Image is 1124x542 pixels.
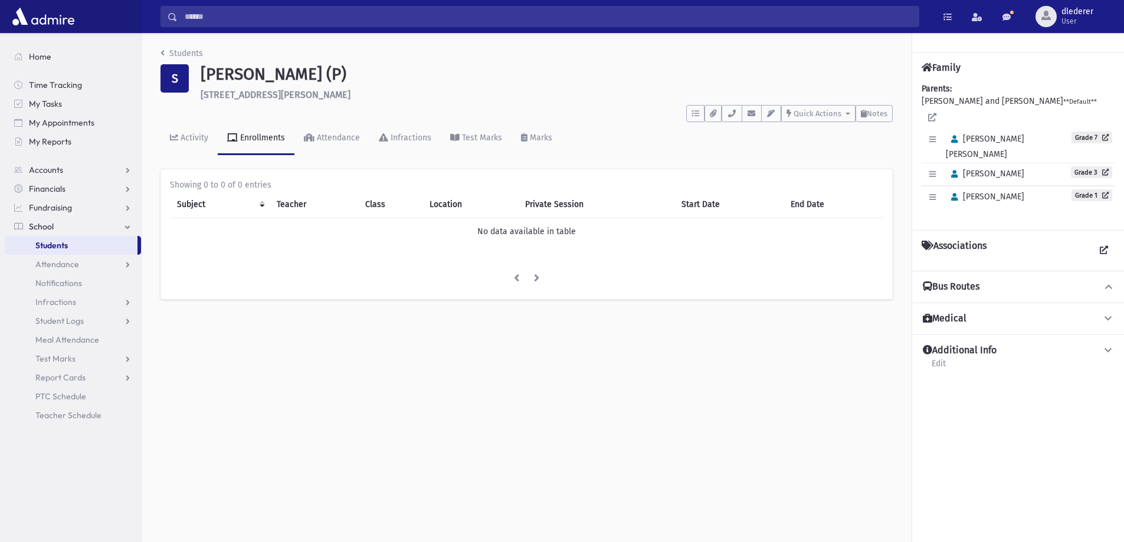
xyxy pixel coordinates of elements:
button: Additional Info [922,344,1115,357]
div: Attendance [314,133,360,143]
span: Attendance [35,259,79,270]
h6: [STREET_ADDRESS][PERSON_NAME] [201,89,893,100]
span: dlederer [1061,7,1093,17]
span: Infractions [35,297,76,307]
span: [PERSON_NAME] [946,192,1024,202]
img: AdmirePro [9,5,77,28]
th: Private Session [518,191,674,218]
h4: Medical [923,313,966,325]
span: Test Marks [35,353,76,364]
a: Notifications [5,274,141,293]
th: End Date [784,191,883,218]
span: Fundraising [29,202,72,213]
a: Student Logs [5,311,141,330]
a: Teacher Schedule [5,406,141,425]
h4: Additional Info [923,344,997,357]
th: Class [358,191,422,218]
th: Subject [170,191,270,218]
a: Test Marks [5,349,141,368]
span: Students [35,240,68,251]
a: Fundraising [5,198,141,217]
a: Financials [5,179,141,198]
span: Meal Attendance [35,334,99,345]
button: Quick Actions [781,105,856,122]
a: School [5,217,141,236]
a: Activity [160,122,218,155]
a: Students [160,48,203,58]
span: [PERSON_NAME] [PERSON_NAME] [946,134,1024,159]
a: Grade 1 [1071,189,1112,201]
nav: breadcrumb [160,47,203,64]
span: Home [29,51,51,62]
a: Infractions [369,122,441,155]
a: Report Cards [5,368,141,387]
span: School [29,221,54,232]
span: Accounts [29,165,63,175]
a: Attendance [294,122,369,155]
div: Infractions [388,133,431,143]
span: [PERSON_NAME] [946,169,1024,179]
a: Marks [512,122,562,155]
a: Infractions [5,293,141,311]
div: [PERSON_NAME] and [PERSON_NAME] [922,83,1115,221]
span: My Tasks [29,98,62,109]
span: User [1061,17,1093,26]
a: View all Associations [1093,240,1115,261]
span: My Appointments [29,117,94,128]
span: Notes [867,109,887,118]
a: Grade 7 [1071,132,1112,143]
a: Attendance [5,255,141,274]
td: No data available in table [170,218,883,245]
a: Meal Attendance [5,330,141,349]
a: Test Marks [441,122,512,155]
button: Notes [856,105,893,122]
h1: [PERSON_NAME] (P) [201,64,893,84]
th: Start Date [674,191,784,218]
a: Time Tracking [5,75,141,94]
div: Test Marks [460,133,502,143]
a: Enrollments [218,122,294,155]
div: Enrollments [238,133,285,143]
b: Parents: [922,84,952,94]
button: Bus Routes [922,281,1115,293]
div: Marks [527,133,552,143]
div: S [160,64,189,93]
h4: Associations [922,240,987,261]
input: Search [178,6,919,27]
th: Teacher [270,191,359,218]
span: My Reports [29,136,71,147]
button: Medical [922,313,1115,325]
span: PTC Schedule [35,391,86,402]
span: Financials [29,183,65,194]
div: Showing 0 to 0 of 0 entries [170,179,883,191]
a: Accounts [5,160,141,179]
a: My Tasks [5,94,141,113]
a: Students [5,236,137,255]
span: Teacher Schedule [35,410,101,421]
h4: Bus Routes [923,281,979,293]
th: Location [422,191,519,218]
a: Edit [931,357,946,378]
a: My Appointments [5,113,141,132]
a: My Reports [5,132,141,151]
span: Report Cards [35,372,86,383]
span: Time Tracking [29,80,82,90]
h4: Family [922,62,961,73]
span: Notifications [35,278,82,288]
a: Grade 3 [1071,166,1112,178]
span: Quick Actions [794,109,841,118]
a: PTC Schedule [5,387,141,406]
span: Student Logs [35,316,84,326]
a: Home [5,47,141,66]
div: Activity [178,133,208,143]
